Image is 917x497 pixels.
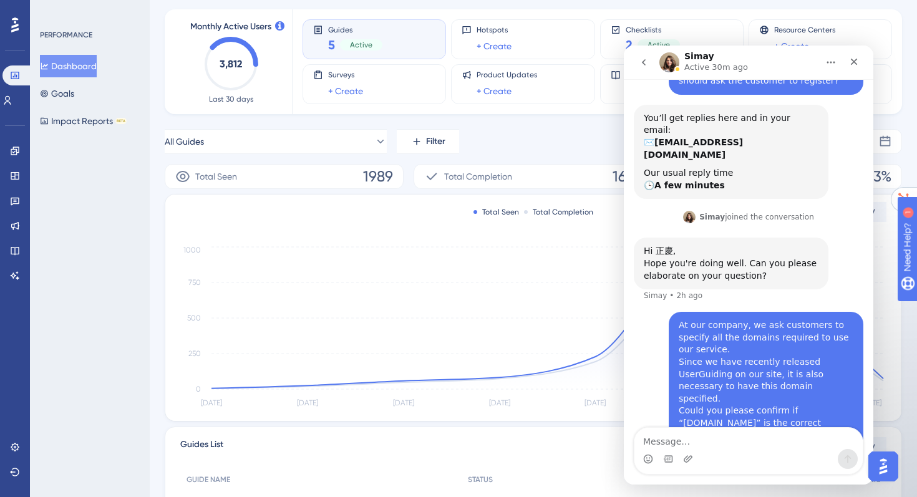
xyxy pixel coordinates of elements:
[187,314,201,322] tspan: 500
[585,398,606,407] tspan: [DATE]
[196,385,201,393] tspan: 0
[613,166,643,186] span: 1653
[363,166,393,186] span: 1989
[40,55,97,77] button: Dashboard
[865,166,891,186] span: 83%
[393,398,414,407] tspan: [DATE]
[477,70,537,80] span: Product Updates
[190,19,271,34] span: Monthly Active Users
[397,129,459,154] button: Filter
[40,110,127,132] button: Impact ReportsBETA
[195,169,237,184] span: Total Seen
[477,39,512,54] a: + Create
[209,94,253,104] span: Last 30 days
[328,36,335,54] span: 5
[328,84,363,99] a: + Create
[774,25,835,35] span: Resource Centers
[40,30,92,40] div: PERFORMANCE
[165,129,387,154] button: All Guides
[180,437,223,457] span: Guides List
[524,207,593,217] div: Total Completion
[40,82,74,105] button: Goals
[328,25,382,34] span: Guides
[220,58,242,70] text: 3,812
[188,278,201,287] tspan: 750
[865,448,902,485] iframe: UserGuiding AI Assistant Launcher
[477,25,512,35] span: Hotspots
[297,398,318,407] tspan: [DATE]
[489,398,510,407] tspan: [DATE]
[468,475,493,485] span: STATUS
[626,25,680,34] span: Checklists
[115,118,127,124] div: BETA
[473,207,519,217] div: Total Seen
[626,36,633,54] span: 2
[648,40,670,50] span: Active
[187,475,230,485] span: GUIDE NAME
[87,6,90,16] div: 1
[183,246,201,254] tspan: 1000
[350,40,372,50] span: Active
[188,349,201,358] tspan: 250
[444,169,512,184] span: Total Completion
[29,3,78,18] span: Need Help?
[774,39,809,54] a: + Create
[477,84,512,99] a: + Create
[624,46,873,485] iframe: Intercom live chat
[165,134,204,149] span: All Guides
[201,398,222,407] tspan: [DATE]
[328,70,363,80] span: Surveys
[426,134,445,149] span: Filter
